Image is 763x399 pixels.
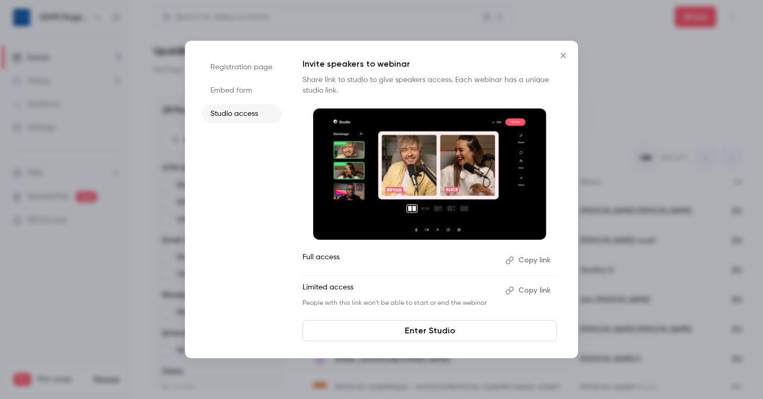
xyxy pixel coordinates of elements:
p: Share link to studio to give speakers access. Each webinar has a unique studio link. [303,75,557,96]
img: Invite speakers to webinar [313,108,546,240]
p: Invite speakers to webinar [303,58,557,70]
button: Close [553,45,574,66]
p: Full access [303,252,497,269]
button: Copy link [501,252,557,269]
li: Registration page [202,58,281,77]
li: Embed form [202,81,281,100]
p: Limited access [303,282,497,299]
button: Copy link [501,282,557,299]
a: Enter Studio [303,320,557,341]
p: People with this link won't be able to start or end the webinar [303,299,497,307]
li: Studio access [202,104,281,123]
